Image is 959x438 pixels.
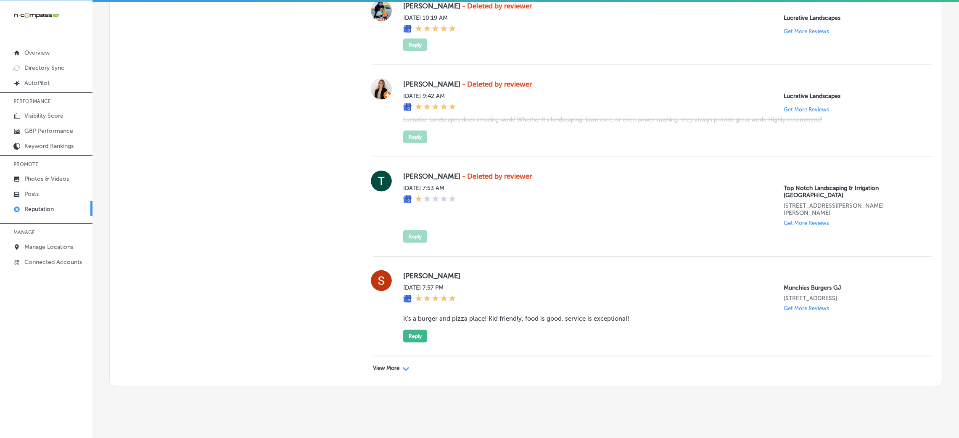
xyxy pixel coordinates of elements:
label: [PERSON_NAME] [403,2,918,10]
p: Get More Reviews [784,28,829,34]
p: Overview [24,49,50,56]
strong: - Deleted by reviewer [462,172,532,180]
p: Reputation [24,206,54,213]
p: Directory Sync [24,64,64,71]
p: Top Notch Landscaping & Irrigation Vero Beach [784,185,918,199]
p: Munchies Burgers GJ [784,284,918,291]
blockquote: It's a burger and pizza place! Kid friendly, food is good, service is exceptional! [403,315,918,322]
p: Lucrative Landscapes [784,92,918,100]
div: 1 Star [415,195,456,204]
label: [PERSON_NAME] [403,80,918,88]
p: Get More Reviews [784,305,829,311]
p: Posts [24,190,39,198]
p: Connected Accounts [24,259,82,266]
strong: - Deleted by reviewer [462,2,532,10]
p: Lucrative Landscapes [784,14,918,21]
button: Reply [403,39,427,51]
p: Manage Locations [24,243,73,251]
p: 383 29 Rd [784,295,918,302]
img: 660ab0bf-5cc7-4cb8-ba1c-48b5ae0f18e60NCTV_CLogo_TV_Black_-500x88.png [13,11,60,19]
button: Reply [403,230,427,243]
div: 5 Stars [415,103,456,112]
p: GBP Performance [24,127,73,135]
label: [PERSON_NAME] [403,272,918,280]
div: 5 Stars [415,295,456,304]
div: 5 Stars [415,25,456,34]
p: AutoPilot [24,79,50,87]
label: [DATE] 9:42 AM [403,92,456,100]
label: [DATE] 7:53 AM [403,185,456,192]
label: [DATE] 10:19 AM [403,14,456,21]
p: Keyword Rankings [24,142,74,150]
button: Reply [403,131,427,143]
p: 6745 Old Dixie Hwy [784,202,918,216]
p: View More [373,365,399,372]
label: [DATE] 7:57 PM [403,284,456,291]
label: [PERSON_NAME] [403,172,918,180]
strong: - Deleted by reviewer [462,80,532,88]
p: Get More Reviews [784,220,829,226]
button: Reply [403,330,427,343]
p: Visibility Score [24,112,63,119]
p: Get More Reviews [784,106,829,113]
blockquote: Lucrative Landscapes does amazing work! Whether it's landscaping, lawn care, or even power washin... [403,116,918,123]
p: Photos & Videos [24,175,69,182]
